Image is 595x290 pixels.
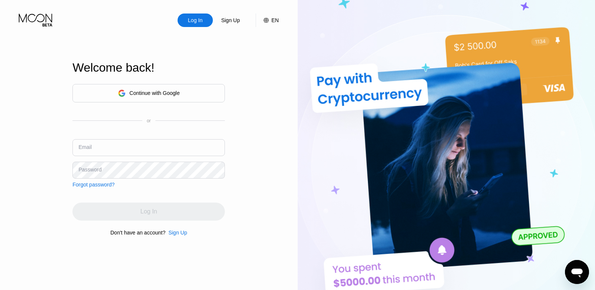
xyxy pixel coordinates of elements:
[178,14,213,27] div: Log In
[72,182,114,188] div: Forgot password?
[220,17,241,24] div: Sign Up
[565,260,589,284] iframe: Knop om het berichtenvenster te openen
[271,17,279,23] div: EN
[72,61,225,75] div: Welcome back!
[169,230,187,236] div: Sign Up
[187,17,203,24] div: Log In
[130,90,180,96] div: Continue with Google
[78,144,92,150] div: Email
[110,230,166,236] div: Don't have an account?
[166,230,187,236] div: Sign Up
[213,14,248,27] div: Sign Up
[72,84,225,102] div: Continue with Google
[147,118,151,123] div: or
[78,167,101,173] div: Password
[256,14,279,27] div: EN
